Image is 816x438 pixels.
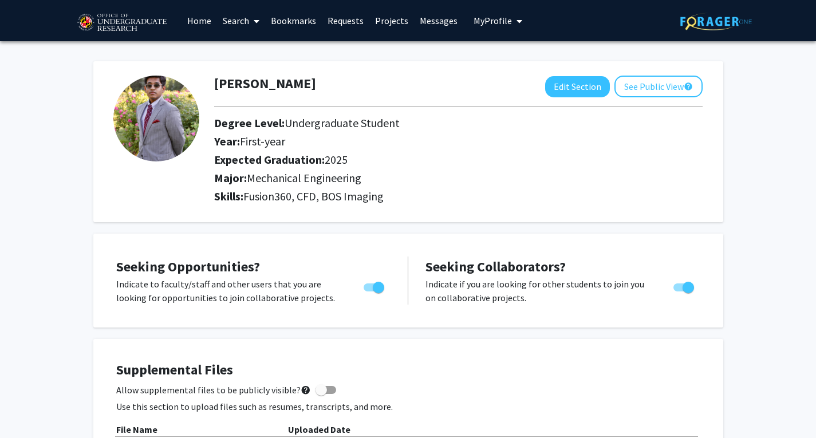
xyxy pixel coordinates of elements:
[214,190,703,203] h2: Skills:
[214,135,638,148] h2: Year:
[214,116,638,130] h2: Degree Level:
[614,76,703,97] button: See Public View
[243,189,384,203] span: Fusion360, CFD, BOS Imaging
[113,76,199,161] img: Profile Picture
[684,80,693,93] mat-icon: help
[116,383,311,397] span: Allow supplemental files to be publicly visible?
[240,134,285,148] span: First-year
[214,171,703,185] h2: Major:
[217,1,265,41] a: Search
[247,171,361,185] span: Mechanical Engineering
[680,13,752,30] img: ForagerOne Logo
[285,116,400,130] span: Undergraduate Student
[425,277,652,305] p: Indicate if you are looking for other students to join you on collaborative projects.
[322,1,369,41] a: Requests
[359,277,391,294] div: Toggle
[214,153,638,167] h2: Expected Graduation:
[116,362,700,378] h4: Supplemental Files
[545,76,610,97] button: Edit Section
[214,76,316,92] h1: [PERSON_NAME]
[669,277,700,294] div: Toggle
[116,424,157,435] b: File Name
[116,277,342,305] p: Indicate to faculty/staff and other users that you are looking for opportunities to join collabor...
[116,258,260,275] span: Seeking Opportunities?
[116,400,700,413] p: Use this section to upload files such as resumes, transcripts, and more.
[325,152,348,167] span: 2025
[265,1,322,41] a: Bookmarks
[414,1,463,41] a: Messages
[369,1,414,41] a: Projects
[301,383,311,397] mat-icon: help
[425,258,566,275] span: Seeking Collaborators?
[9,386,49,429] iframe: Chat
[288,424,350,435] b: Uploaded Date
[474,15,512,26] span: My Profile
[73,9,170,37] img: University of Maryland Logo
[182,1,217,41] a: Home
